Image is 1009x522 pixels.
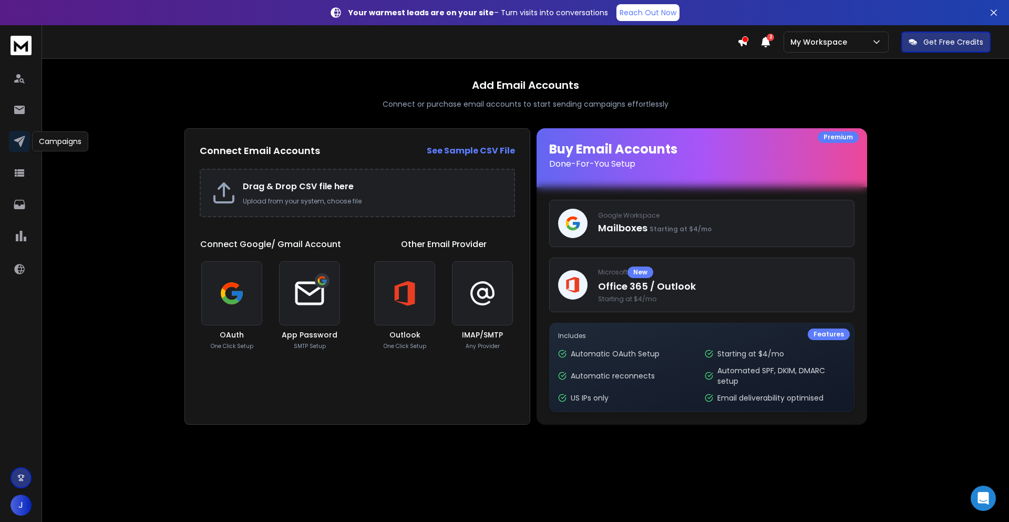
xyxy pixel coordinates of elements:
h2: Connect Email Accounts [200,144,320,158]
p: One Click Setup [384,342,426,350]
p: Email deliverability optimised [717,393,823,403]
p: Upload from your system, choose file [243,197,503,206]
p: US IPs only [571,393,609,403]
h3: IMAP/SMTP [462,330,503,340]
div: Open Intercom Messenger [971,486,996,511]
p: Any Provider [466,342,500,350]
div: Premium [818,131,859,143]
h3: App Password [282,330,337,340]
p: Automatic OAuth Setup [571,349,660,359]
h3: OAuth [220,330,244,340]
button: Get Free Credits [901,32,991,53]
button: J [11,495,32,516]
p: Get Free Credits [923,37,983,47]
p: SMTP Setup [294,342,326,350]
p: Microsoft [598,267,846,278]
p: Connect or purchase email accounts to start sending campaigns effortlessly [383,99,668,109]
p: Google Workspace [598,211,846,220]
h1: Other Email Provider [401,238,487,251]
strong: Your warmest leads are on your site [348,7,494,18]
img: logo [11,36,32,55]
div: Campaigns [32,131,88,151]
p: – Turn visits into conversations [348,7,608,18]
h1: Connect Google/ Gmail Account [200,238,341,251]
a: Reach Out Now [616,4,679,21]
p: Includes [558,332,846,340]
div: New [627,267,653,278]
h1: Add Email Accounts [472,78,579,93]
span: Starting at $4/mo [598,295,846,303]
p: Mailboxes [598,221,846,236]
p: Office 365 / Outlook [598,279,846,294]
p: Starting at $4/mo [717,349,784,359]
p: Reach Out Now [620,7,676,18]
p: Done-For-You Setup [549,158,854,170]
span: Starting at $4/mo [650,224,712,233]
a: See Sample CSV File [427,145,515,157]
p: My Workspace [790,37,851,47]
h2: Drag & Drop CSV file here [243,180,503,193]
span: 2 [767,34,774,41]
p: Automated SPF, DKIM, DMARC setup [717,365,845,386]
div: Features [808,329,850,340]
h3: Outlook [389,330,420,340]
h1: Buy Email Accounts [549,141,854,170]
p: One Click Setup [211,342,253,350]
p: Automatic reconnects [571,371,655,381]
